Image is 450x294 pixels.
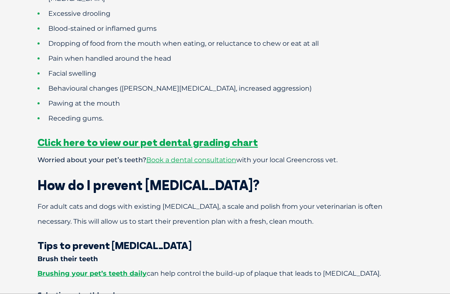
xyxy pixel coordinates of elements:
span: For adult cats and dogs with existing [MEDICAL_DATA], a scale and polish from your veterinarian i... [37,203,382,225]
span: with your local Greencross vet. [236,156,337,164]
a: Brushing your pet’s teeth daily [37,269,147,277]
span: Facial swelling [48,69,96,77]
a: Book a dental consultation [146,156,236,164]
span: Pain when handled around the head [48,54,171,62]
span: Receding gums. [48,114,103,122]
span: Tips to prevent [MEDICAL_DATA] [37,239,192,252]
span: Pawing at the mouth [48,99,120,107]
span: can help control the build-up of plaque that leads to [MEDICAL_DATA]. [37,269,381,277]
p: Worried about your pet’s teeth? [8,153,442,168]
strong: Brush their teeth [37,255,98,263]
span: Excessive drooling [48,10,110,17]
span: Blood-stained or inflamed gums [48,25,157,32]
a: Click here to view our pet dental grading chart [37,136,258,148]
span: Behavioural changes ([PERSON_NAME][MEDICAL_DATA], increased aggression) [48,84,312,92]
span: Dropping of food from the mouth when eating, or reluctance to chew or eat at all [48,40,319,47]
span: How do I prevent [MEDICAL_DATA]? [37,177,260,193]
